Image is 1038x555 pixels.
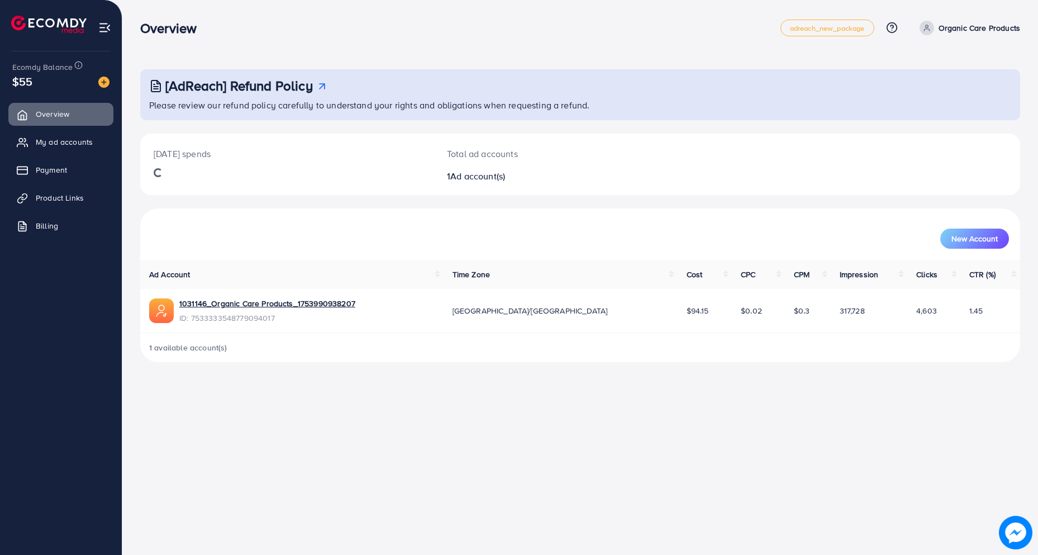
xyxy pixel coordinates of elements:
span: CPC [741,269,755,280]
span: 317,728 [840,305,865,316]
span: My ad accounts [36,136,93,148]
span: Clicks [916,269,937,280]
img: image [1001,518,1030,547]
p: Total ad accounts [447,147,640,160]
span: Product Links [36,192,84,203]
span: $0.02 [741,305,762,316]
span: [GEOGRAPHIC_DATA]/[GEOGRAPHIC_DATA] [453,305,608,316]
span: $55 [12,73,32,89]
img: ic-ads-acc.e4c84228.svg [149,298,174,323]
span: CPM [794,269,810,280]
img: image [98,77,109,88]
p: Organic Care Products [939,21,1020,35]
h3: Overview [140,20,206,36]
a: Billing [8,215,113,237]
span: Cost [687,269,703,280]
img: logo [11,16,87,33]
span: Billing [36,220,58,231]
a: Product Links [8,187,113,209]
button: New Account [940,229,1009,249]
span: Overview [36,108,69,120]
a: adreach_new_package [780,20,874,36]
span: ID: 7533333548779094017 [179,312,355,324]
span: Ad Account [149,269,191,280]
span: Ad account(s) [450,170,505,182]
p: Please review our refund policy carefully to understand your rights and obligations when requesti... [149,98,1013,112]
span: 4,603 [916,305,937,316]
a: Payment [8,159,113,181]
span: 1 available account(s) [149,342,227,353]
span: CTR (%) [969,269,996,280]
span: Ecomdy Balance [12,61,73,73]
img: menu [98,21,111,34]
span: Payment [36,164,67,175]
a: My ad accounts [8,131,113,153]
a: Overview [8,103,113,125]
span: $0.3 [794,305,810,316]
p: [DATE] spends [154,147,420,160]
h2: 1 [447,171,640,182]
span: adreach_new_package [790,25,865,32]
span: $94.15 [687,305,709,316]
a: Organic Care Products [915,21,1020,35]
h3: [AdReach] Refund Policy [165,78,313,94]
span: Time Zone [453,269,490,280]
span: Impression [840,269,879,280]
a: 1031146_Organic Care Products_1753990938207 [179,298,355,309]
span: 1.45 [969,305,983,316]
span: New Account [951,235,998,243]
